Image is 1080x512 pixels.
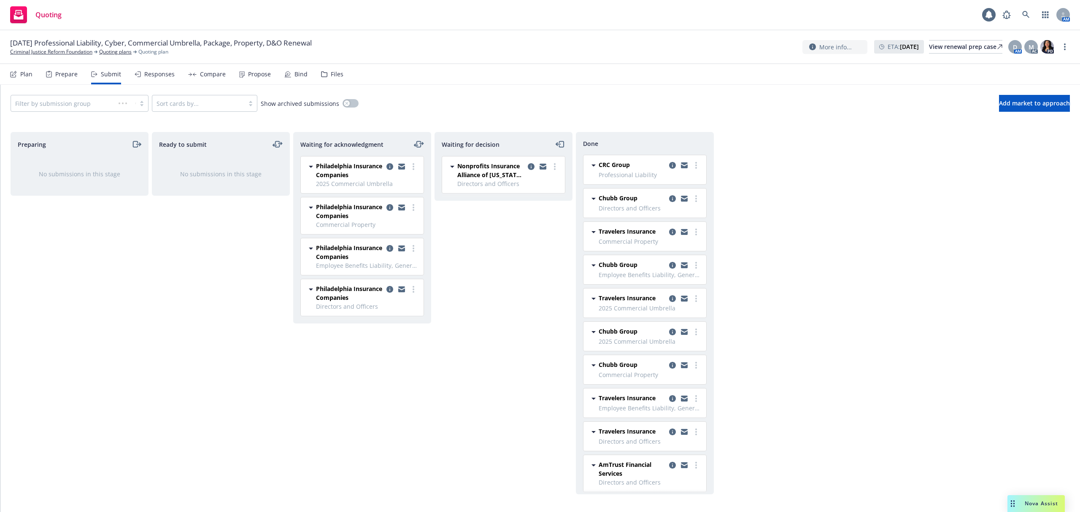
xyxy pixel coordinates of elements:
span: D [1013,43,1017,51]
div: Drag to move [1007,495,1018,512]
span: Employee Benefits Liability, General Liability, Commercial Auto Liability [599,270,701,279]
div: Prepare [55,71,78,78]
a: copy logging email [397,162,407,172]
a: Report a Bug [998,6,1015,23]
span: Waiting for acknowledgment [300,140,383,149]
a: copy logging email [679,327,689,337]
span: Employee Benefits Liability, General Liability, Commercial Auto Liability [599,404,701,412]
div: Compare [200,71,226,78]
a: more [691,327,701,337]
div: View renewal prep case [929,40,1002,53]
a: copy logging email [667,327,678,337]
a: more [408,162,418,172]
div: Responses [144,71,175,78]
span: 2025 Commercial Umbrella [599,337,701,346]
span: Travelers Insurance [599,427,656,436]
a: copy logging email [679,294,689,304]
span: Philadelphia Insurance Companies [316,284,383,302]
span: Chubb Group [599,194,637,202]
span: Commercial Property [599,370,701,379]
a: moveRight [131,139,141,149]
a: moveLeftRight [414,139,424,149]
span: 2025 Commercial Umbrella [599,304,701,313]
a: more [1060,42,1070,52]
a: Criminal Justice Reform Foundation [10,48,92,56]
span: Employee Benefits Liability, General Liability, Commercial Auto Liability [316,261,418,270]
span: Philadelphia Insurance Companies [316,202,383,220]
a: more [691,427,701,437]
span: Travelers Insurance [599,227,656,236]
a: more [691,227,701,237]
a: moveLeftRight [273,139,283,149]
div: Files [331,71,343,78]
img: photo [1040,40,1054,54]
span: Quoting plan [138,48,168,56]
span: Done [583,139,598,148]
a: more [550,162,560,172]
span: Directors and Officers [316,302,418,311]
div: Submit [101,71,121,78]
a: copy logging email [397,202,407,213]
a: more [408,284,418,294]
a: copy logging email [385,162,395,172]
div: Bind [294,71,308,78]
span: ETA : [888,42,919,51]
a: copy logging email [679,393,689,404]
span: Nova Assist [1025,500,1058,507]
a: copy logging email [667,194,678,204]
button: More info... [802,40,867,54]
div: Propose [248,71,271,78]
span: Preparing [18,140,46,149]
span: Nonprofits Insurance Alliance of [US_STATE], Inc. (NIAC) [457,162,524,179]
span: M [1029,43,1034,51]
a: Quoting [7,3,65,27]
a: copy logging email [397,243,407,253]
a: copy logging email [679,194,689,204]
a: copy logging email [667,227,678,237]
div: Plan [20,71,32,78]
span: Show archived submissions [261,99,339,108]
span: Chubb Group [599,360,637,369]
a: more [408,243,418,253]
a: copy logging email [397,284,407,294]
span: Chubb Group [599,327,637,336]
span: More info... [819,43,852,51]
span: Ready to submit [159,140,207,149]
a: copy logging email [679,260,689,270]
strong: [DATE] [900,43,919,51]
a: copy logging email [526,162,536,172]
span: Directors and Officers [599,437,701,446]
a: copy logging email [538,162,548,172]
span: Directors and Officers [599,204,701,213]
a: more [408,202,418,213]
a: copy logging email [385,202,395,213]
span: Directors and Officers [457,179,560,188]
a: copy logging email [667,460,678,470]
span: Travelers Insurance [599,294,656,302]
a: more [691,160,701,170]
a: copy logging email [667,393,678,404]
span: Professional Liability [599,170,701,179]
a: Search [1018,6,1034,23]
a: Quoting plans [99,48,132,56]
a: copy logging email [679,460,689,470]
a: Switch app [1037,6,1054,23]
span: Chubb Group [599,260,637,269]
a: copy logging email [667,160,678,170]
a: copy logging email [679,160,689,170]
a: copy logging email [667,427,678,437]
a: more [691,294,701,304]
span: Waiting for decision [442,140,499,149]
span: AmTrust Financial Services [599,460,666,478]
span: Quoting [35,11,62,18]
span: Philadelphia Insurance Companies [316,162,383,179]
span: Commercial Property [316,220,418,229]
button: Add market to approach [999,95,1070,112]
span: Directors and Officers [599,478,701,487]
a: copy logging email [667,260,678,270]
span: [DATE] Professional Liability, Cyber, Commercial Umbrella, Package, Property, D&O Renewal [10,38,312,48]
a: more [691,460,701,470]
a: copy logging email [679,427,689,437]
a: more [691,260,701,270]
a: copy logging email [667,294,678,304]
